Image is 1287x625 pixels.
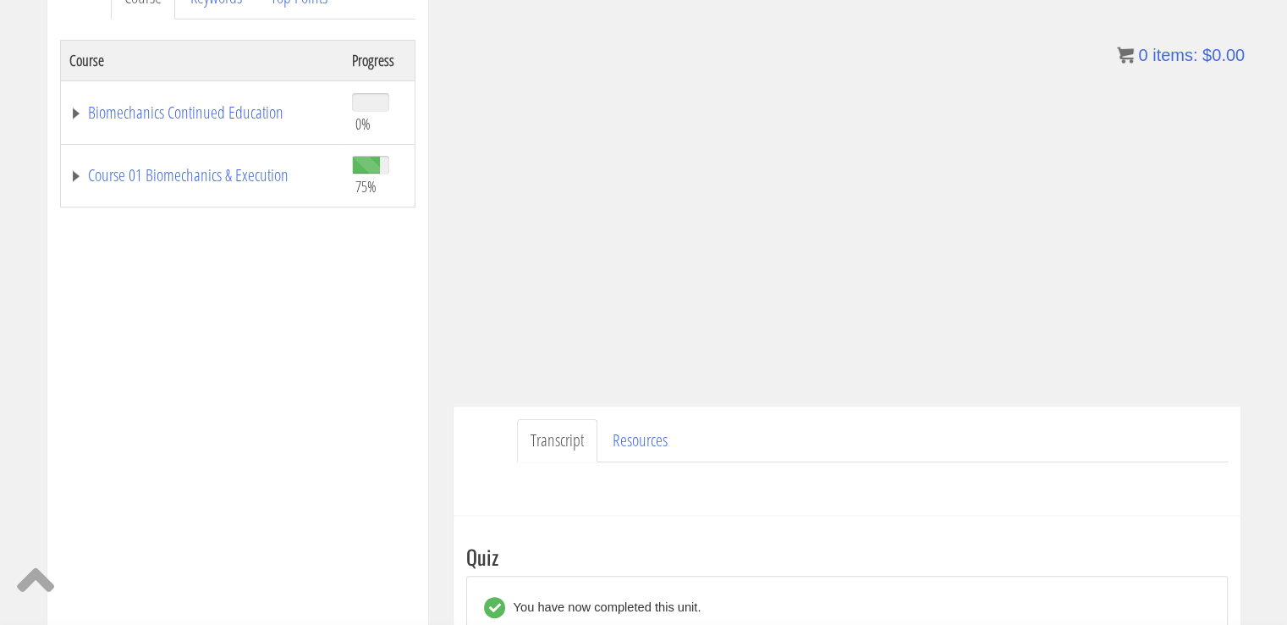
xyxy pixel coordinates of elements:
[1117,46,1245,64] a: 0 items: $0.00
[1152,46,1197,64] span: items:
[1138,46,1147,64] span: 0
[1117,47,1134,64] img: icon11.png
[1202,46,1212,64] span: $
[355,114,371,133] span: 0%
[1202,46,1245,64] bdi: 0.00
[599,419,681,462] a: Resources
[505,597,701,618] div: You have now completed this unit.
[344,40,415,80] th: Progress
[466,545,1228,567] h3: Quiz
[355,177,377,196] span: 75%
[69,167,335,184] a: Course 01 Biomechanics & Execution
[69,104,335,121] a: Biomechanics Continued Education
[60,40,344,80] th: Course
[517,419,597,462] a: Transcript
